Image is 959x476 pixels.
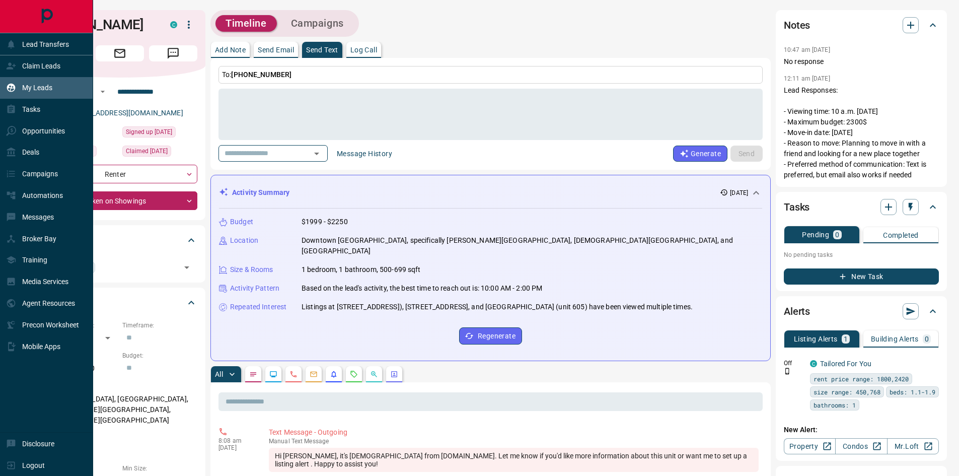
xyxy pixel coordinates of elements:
[810,360,817,367] div: condos.ca
[96,45,144,61] span: Email
[230,283,279,294] p: Activity Pattern
[925,335,929,343] p: 0
[302,264,421,275] p: 1 bedroom, 1 bathroom, 500-699 sqft
[122,464,197,473] p: Min Size:
[232,187,289,198] p: Activity Summary
[269,438,290,445] span: manual
[122,146,197,160] div: Wed Jul 23 2025
[330,370,338,378] svg: Listing Alerts
[219,183,762,202] div: Activity Summary[DATE]
[331,146,398,162] button: Message History
[42,17,155,33] h1: [PERSON_NAME]
[126,146,168,156] span: Claimed [DATE]
[249,370,257,378] svg: Notes
[302,302,693,312] p: Listings at [STREET_ADDRESS]), [STREET_ADDRESS], and [GEOGRAPHIC_DATA] (unit 605) have been viewe...
[170,21,177,28] div: condos.ca
[281,15,354,32] button: Campaigns
[390,370,398,378] svg: Agent Actions
[871,335,919,343] p: Building Alerts
[794,335,838,343] p: Listing Alerts
[820,360,871,368] a: Tailored For You
[97,86,109,98] button: Open
[122,126,197,141] div: Fri Jul 18 2025
[844,335,848,343] p: 1
[784,17,810,33] h2: Notes
[306,46,338,53] p: Send Text
[350,46,377,53] p: Log Call
[42,191,197,210] div: Taken on Showings
[258,46,294,53] p: Send Email
[42,391,197,429] p: [GEOGRAPHIC_DATA], [GEOGRAPHIC_DATA], [PERSON_NAME][GEOGRAPHIC_DATA], [PERSON_NAME][GEOGRAPHIC_DATA]
[784,268,939,285] button: New Task
[784,85,939,180] p: Lead Responses: - Viewing time: 10 a.m. [DATE] - Maximum budget: 2300$ - Move-in date: [DATE] - R...
[814,374,909,384] span: rent price range: 1800,2420
[42,382,197,391] p: Areas Searched:
[814,387,880,397] span: size range: 450,768
[302,217,348,227] p: $1999 - $2250
[42,434,197,443] p: Motivation:
[231,71,291,79] span: [PHONE_NUMBER]
[802,231,829,238] p: Pending
[42,291,197,315] div: Criteria
[835,231,839,238] p: 0
[180,260,194,275] button: Open
[784,425,939,435] p: New Alert:
[230,302,286,312] p: Repeated Interest
[230,217,253,227] p: Budget
[69,109,183,117] a: [EMAIL_ADDRESS][DOMAIN_NAME]
[149,45,197,61] span: Message
[673,146,727,162] button: Generate
[289,370,298,378] svg: Calls
[218,66,763,84] p: To:
[126,127,172,137] span: Signed up [DATE]
[230,264,273,275] p: Size & Rooms
[784,56,939,67] p: No response
[784,13,939,37] div: Notes
[218,444,254,451] p: [DATE]
[784,75,830,82] p: 12:11 am [DATE]
[730,188,748,197] p: [DATE]
[269,438,759,445] p: Text Message
[42,165,197,183] div: Renter
[784,199,809,215] h2: Tasks
[42,228,197,252] div: Tags
[784,46,830,53] p: 10:47 am [DATE]
[310,370,318,378] svg: Emails
[784,359,804,368] p: Off
[784,195,939,219] div: Tasks
[269,427,759,438] p: Text Message - Outgoing
[215,371,223,378] p: All
[814,400,856,410] span: bathrooms: 1
[269,370,277,378] svg: Lead Browsing Activity
[302,235,762,256] p: Downtown [GEOGRAPHIC_DATA], specifically [PERSON_NAME][GEOGRAPHIC_DATA], [DEMOGRAPHIC_DATA][GEOGR...
[459,327,522,345] button: Regenerate
[122,321,197,330] p: Timeframe:
[890,387,935,397] span: beds: 1.1-1.9
[370,370,378,378] svg: Opportunities
[218,437,254,444] p: 8:08 am
[350,370,358,378] svg: Requests
[122,351,197,360] p: Budget:
[883,232,919,239] p: Completed
[215,46,246,53] p: Add Note
[784,368,791,375] svg: Push Notification Only
[310,147,324,161] button: Open
[784,303,810,319] h2: Alerts
[784,247,939,262] p: No pending tasks
[784,299,939,323] div: Alerts
[302,283,542,294] p: Based on the lead's activity, the best time to reach out is: 10:00 AM - 2:00 PM
[269,448,759,472] div: Hi [PERSON_NAME], it's [DEMOGRAPHIC_DATA] from [DOMAIN_NAME]. Let me know if you'd like more info...
[230,235,258,246] p: Location
[784,438,836,454] a: Property
[215,15,277,32] button: Timeline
